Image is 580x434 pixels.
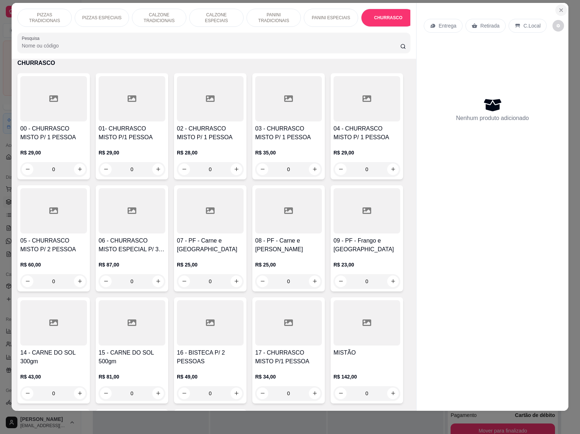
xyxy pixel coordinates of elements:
[24,12,66,24] p: PIZZAS TRADICIONAIS
[523,22,540,29] p: C.Local
[309,276,320,287] button: increase-product-quantity
[255,149,322,156] p: R$ 35,00
[312,15,350,21] p: PANINI ESPECIAIS
[231,388,242,399] button: increase-product-quantity
[22,35,42,41] label: Pesquisa
[22,276,33,287] button: decrease-product-quantity
[178,164,190,175] button: decrease-product-quantity
[257,164,268,175] button: decrease-product-quantity
[374,15,402,21] p: CHURRASCO
[99,348,165,366] h4: 15 - CARNE DO SOL 500gm
[177,261,244,268] p: R$ 25,00
[257,276,268,287] button: decrease-product-quantity
[177,124,244,142] h4: 02 - CHURRASCO MISTO P/ 1 PESSOA
[20,261,87,268] p: R$ 60,00
[231,276,242,287] button: increase-product-quantity
[387,388,399,399] button: increase-product-quantity
[74,164,86,175] button: increase-product-quantity
[480,22,500,29] p: Retirada
[100,276,112,287] button: decrease-product-quantity
[152,276,164,287] button: increase-product-quantity
[177,236,244,254] h4: 07 - PF - Carne e [GEOGRAPHIC_DATA]
[152,164,164,175] button: increase-product-quantity
[195,12,237,24] p: CALZONE ESPECIAIS
[177,149,244,156] p: R$ 28,00
[100,164,112,175] button: decrease-product-quantity
[255,124,322,142] h4: 03 - CHURRASCO MISTO P/ 1 PESSOA
[333,124,400,142] h4: 04 - CHURRASCO MISTO P/ 1 PESSOA
[99,149,165,156] p: R$ 29,00
[335,276,347,287] button: decrease-product-quantity
[255,373,322,380] p: R$ 34,00
[555,4,567,16] button: Close
[138,12,180,24] p: CALZONE TRADICIONAIS
[22,164,33,175] button: decrease-product-quantity
[439,22,456,29] p: Entrega
[333,149,400,156] p: R$ 29,00
[99,373,165,380] p: R$ 81,00
[309,388,320,399] button: increase-product-quantity
[99,236,165,254] h4: 06 - CHURRASCO MISTO ESPECIAL P/ 3 PESSOAS
[178,276,190,287] button: decrease-product-quantity
[152,388,164,399] button: increase-product-quantity
[20,149,87,156] p: R$ 29,00
[333,236,400,254] h4: 09 - PF - Frango e [GEOGRAPHIC_DATA]
[20,348,87,366] h4: 14 - CARNE DO SOL 300gm
[74,276,86,287] button: increase-product-quantity
[309,164,320,175] button: increase-product-quantity
[387,276,399,287] button: increase-product-quantity
[333,348,400,357] h4: MISTÃO
[255,261,322,268] p: R$ 25,00
[99,261,165,268] p: R$ 87,00
[22,42,400,49] input: Pesquisa
[178,388,190,399] button: decrease-product-quantity
[20,373,87,380] p: R$ 43,00
[20,124,87,142] h4: 00 - CHURRASCO MISTO P/ 1 PESSOA
[333,373,400,380] p: R$ 142,00
[387,164,399,175] button: increase-product-quantity
[255,348,322,366] h4: 17 - CHURRASCO MISTO P/1 PESSOA
[552,20,564,32] button: decrease-product-quantity
[335,388,347,399] button: decrease-product-quantity
[335,164,347,175] button: decrease-product-quantity
[17,59,410,67] p: CHURRASCO
[99,124,165,142] h4: 01- CHURRASCO MISTO P/1 PESSOA
[82,15,122,21] p: PIZZAS ESPECIAIS
[253,12,295,24] p: PANINI TRADICIONAIS
[20,236,87,254] h4: 05 - CHURRASCO MISTO P/ 2 PESSOA
[333,261,400,268] p: R$ 23,00
[255,236,322,254] h4: 08 - PF - Carne e [PERSON_NAME]
[177,373,244,380] p: R$ 49,00
[257,388,268,399] button: decrease-product-quantity
[177,348,244,366] h4: 16 - BISTECA P/ 2 PESSOAS
[74,388,86,399] button: increase-product-quantity
[22,388,33,399] button: decrease-product-quantity
[100,388,112,399] button: decrease-product-quantity
[231,164,242,175] button: increase-product-quantity
[456,114,529,123] p: Nenhum produto adicionado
